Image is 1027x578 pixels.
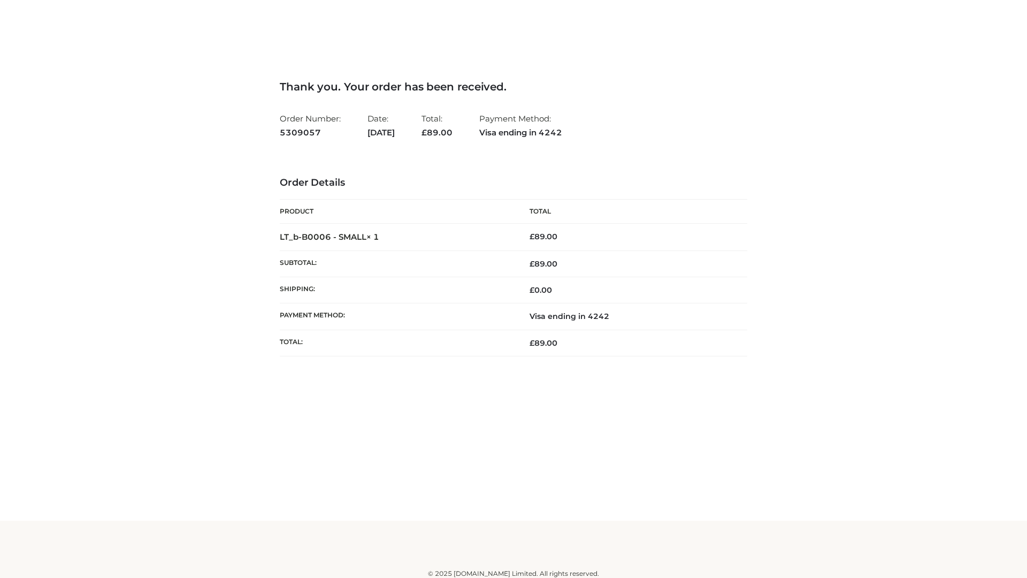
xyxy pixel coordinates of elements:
th: Product [280,200,513,224]
span: 89.00 [421,127,453,138]
span: £ [530,338,534,348]
span: £ [530,285,534,295]
th: Subtotal: [280,250,513,277]
th: Shipping: [280,277,513,303]
span: £ [530,259,534,269]
li: Date: [367,109,395,142]
h3: Order Details [280,177,747,189]
span: 89.00 [530,259,557,269]
li: Payment Method: [479,109,562,142]
strong: Visa ending in 4242 [479,126,562,140]
span: £ [530,232,534,241]
strong: 5309057 [280,126,341,140]
td: Visa ending in 4242 [513,303,747,330]
th: Total [513,200,747,224]
bdi: 89.00 [530,232,557,241]
span: £ [421,127,427,138]
span: 89.00 [530,338,557,348]
th: Total: [280,330,513,356]
strong: × 1 [366,232,379,242]
bdi: 0.00 [530,285,552,295]
strong: [DATE] [367,126,395,140]
strong: LT_b-B0006 - SMALL [280,232,379,242]
li: Total: [421,109,453,142]
li: Order Number: [280,109,341,142]
th: Payment method: [280,303,513,330]
h3: Thank you. Your order has been received. [280,80,747,93]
